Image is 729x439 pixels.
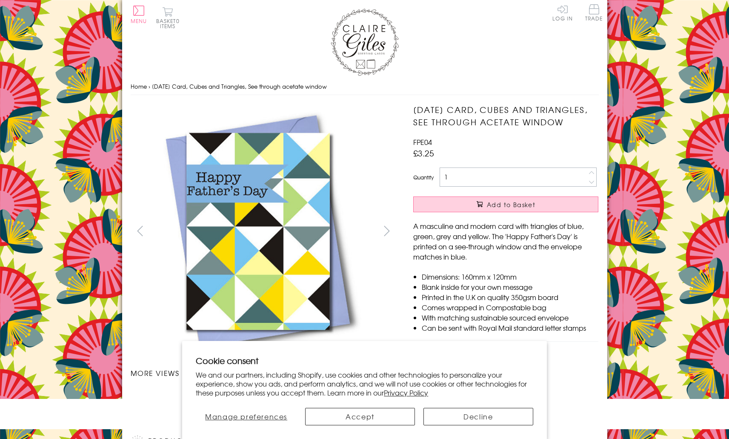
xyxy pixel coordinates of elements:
button: Basket0 items [156,7,180,29]
li: Dimensions: 160mm x 120mm [422,271,598,282]
a: Privacy Policy [384,387,428,398]
p: A masculine and modern card with triangles of blue, green, grey and yellow. The 'Happy Father's D... [413,221,598,262]
h3: More views [131,368,397,378]
button: Decline [423,408,533,425]
button: next [377,221,396,240]
button: Accept [305,408,415,425]
img: Claire Giles Greetings Cards [331,9,399,76]
a: Log In [552,4,573,21]
span: › [149,82,150,90]
span: FPE04 [413,137,432,147]
li: With matching sustainable sourced envelope [422,312,598,323]
li: Carousel Page 1 (Current Slide) [131,387,197,405]
span: 0 items [160,17,180,30]
img: Father's Day Card, Cubes and Triangles, See through acetate window [130,104,386,359]
li: Blank inside for your own message [422,282,598,292]
label: Quantity [413,173,434,181]
li: Printed in the U.K on quality 350gsm board [422,292,598,302]
li: Comes wrapped in Compostable bag [422,302,598,312]
span: [DATE] Card, Cubes and Triangles, See through acetate window [152,82,327,90]
li: Can be sent with Royal Mail standard letter stamps [422,323,598,333]
span: Manage preferences [205,411,287,422]
button: prev [131,221,150,240]
span: Trade [585,4,603,21]
a: Home [131,82,147,90]
h2: Cookie consent [196,355,533,367]
a: Trade [585,4,603,23]
span: Add to Basket [487,200,535,209]
span: £3.25 [413,147,434,159]
img: Father's Day Card, Cubes and Triangles, See through acetate window [396,104,652,359]
button: Add to Basket [413,196,598,212]
span: Menu [131,17,147,25]
button: Manage preferences [196,408,297,425]
p: We and our partners, including Shopify, use cookies and other technologies to personalize your ex... [196,370,533,397]
ul: Carousel Pagination [131,387,397,405]
nav: breadcrumbs [131,78,599,95]
button: Menu [131,6,147,23]
h1: [DATE] Card, Cubes and Triangles, See through acetate window [413,104,598,128]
